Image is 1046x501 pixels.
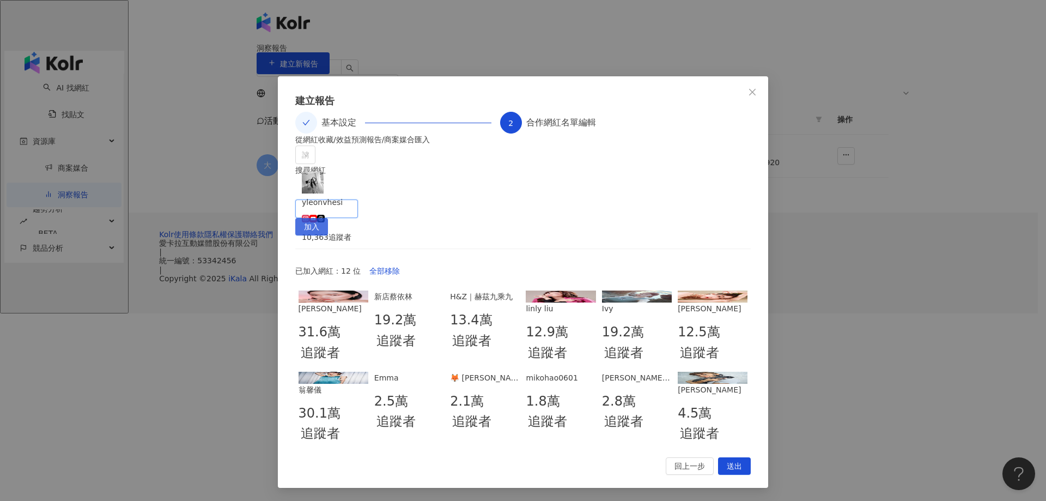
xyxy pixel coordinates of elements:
[526,303,595,315] div: linly liu
[452,331,491,352] span: 追蹤者
[302,119,310,126] span: check
[678,403,711,424] span: 4.5萬
[374,391,408,412] span: 2.5萬
[301,343,340,364] span: 追蹤者
[666,457,714,475] button: 回上一步
[452,412,491,432] span: 追蹤者
[678,303,747,315] div: [PERSON_NAME]
[526,291,595,303] img: KOL Avatar
[602,291,672,303] img: KOL Avatar
[526,391,560,412] span: 1.8萬
[680,424,719,444] span: 追蹤者
[741,81,763,103] button: Close
[528,412,567,432] span: 追蹤者
[508,119,513,128] span: 2
[299,322,340,343] span: 31.6萬
[602,391,636,412] span: 2.8萬
[526,372,595,384] div: mikohao0601
[748,88,757,96] span: close
[680,343,719,364] span: 追蹤者
[374,372,444,384] div: Emma
[374,310,416,331] span: 19.2萬
[727,458,742,475] span: 送出
[302,172,324,194] img: KOL Avatar
[674,458,705,475] span: 回上一步
[302,194,351,211] div: yleonvhesi
[299,384,368,396] div: 翁馨儀
[678,322,720,343] span: 12.5萬
[604,412,643,432] span: 追蹤者
[376,331,416,352] span: 追蹤者
[450,391,484,412] span: 2.1萬
[299,291,368,303] img: KOL Avatar
[295,262,751,280] div: 已加入網紅：12 位
[299,372,368,384] img: KOL Avatar
[295,218,328,236] button: 加入
[302,228,351,246] div: 10,363 追蹤者
[678,372,747,384] img: KOL Avatar
[376,412,416,432] span: 追蹤者
[602,322,644,343] span: 19.2萬
[295,134,751,146] div: 從網紅收藏/效益預測報告/商案媒合匯入
[602,372,672,384] div: [PERSON_NAME].Kao[PERSON_NAME]
[604,343,643,364] span: 追蹤者
[321,112,365,134] div: 基本設定
[526,322,568,343] span: 12.9萬
[369,263,400,280] span: 全部移除
[450,372,520,384] div: 🦊 [PERSON_NAME]可可 [PERSON_NAME]
[718,457,751,475] button: 送出
[450,310,492,331] span: 13.4萬
[374,291,444,303] div: 新店蔡依林
[301,424,340,444] span: 追蹤者
[299,303,368,315] div: [PERSON_NAME]
[678,291,747,303] img: KOL Avatar
[295,164,751,176] div: 搜尋網紅
[304,219,319,236] span: 加入
[450,291,520,303] div: H&Z｜赫茲九乘九
[302,172,351,246] span: yleonvhesi
[526,112,596,134] div: 合作網紅名單編輯
[678,384,747,396] div: [PERSON_NAME]
[295,94,751,107] div: 建立報告
[528,343,567,364] span: 追蹤者
[299,403,340,424] span: 30.1萬
[361,262,409,280] button: 全部移除
[602,303,672,315] div: Ivy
